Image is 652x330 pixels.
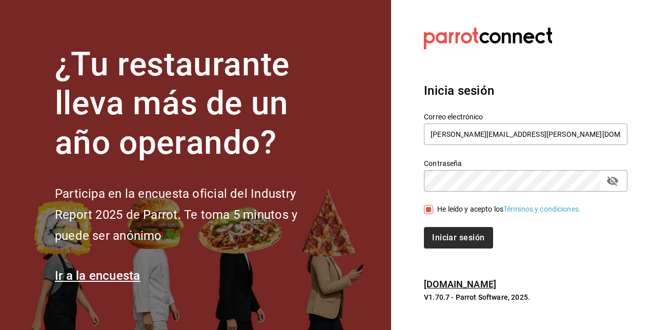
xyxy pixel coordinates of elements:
label: Correo electrónico [424,113,627,120]
label: Contraseña [424,159,627,167]
a: Términos y condiciones. [503,205,581,213]
input: Ingresa tu correo electrónico [424,123,627,145]
h3: Inicia sesión [424,81,627,100]
h2: Participa en la encuesta oficial del Industry Report 2025 de Parrot. Te toma 5 minutos y puede se... [55,183,332,246]
button: passwordField [604,172,621,190]
a: [DOMAIN_NAME] [424,279,496,290]
button: Iniciar sesión [424,227,493,249]
h1: ¿Tu restaurante lleva más de un año operando? [55,45,332,163]
a: Ir a la encuesta [55,269,140,283]
div: He leído y acepto los [437,204,581,215]
p: V1.70.7 - Parrot Software, 2025. [424,292,627,302]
